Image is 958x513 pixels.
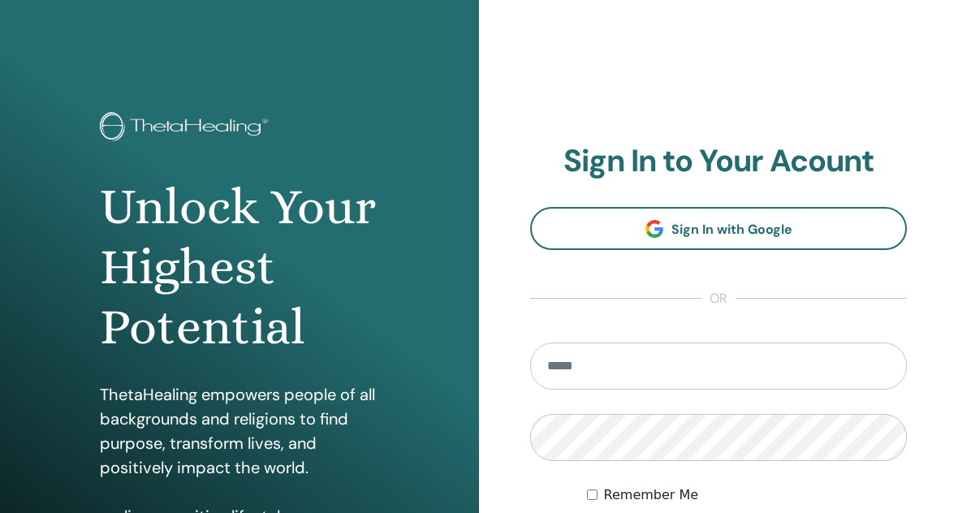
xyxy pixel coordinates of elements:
[671,221,792,238] span: Sign In with Google
[100,382,378,480] p: ThetaHealing empowers people of all backgrounds and religions to find purpose, transform lives, a...
[100,177,378,358] h1: Unlock Your Highest Potential
[587,485,907,505] div: Keep me authenticated indefinitely or until I manually logout
[604,485,699,505] label: Remember Me
[530,207,907,250] a: Sign In with Google
[530,143,907,180] h2: Sign In to Your Acount
[701,289,736,308] span: or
